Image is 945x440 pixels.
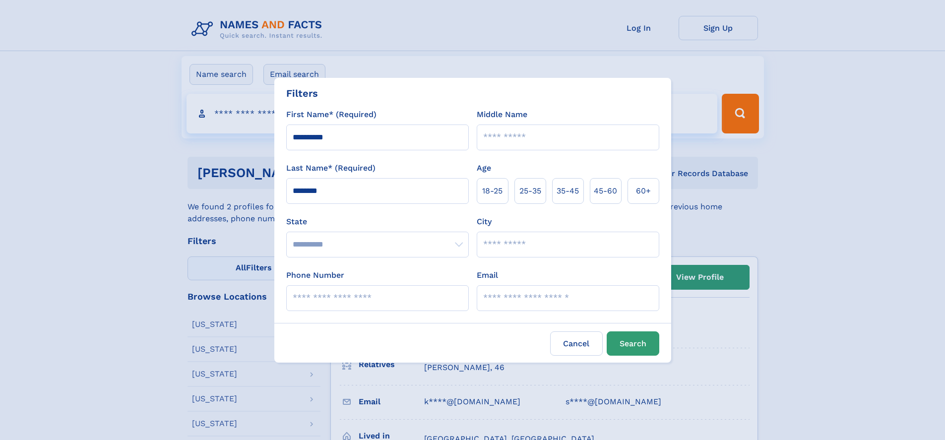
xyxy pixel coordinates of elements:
[607,331,659,356] button: Search
[286,109,377,121] label: First Name* (Required)
[286,269,344,281] label: Phone Number
[286,162,376,174] label: Last Name* (Required)
[557,185,579,197] span: 35‑45
[286,86,318,101] div: Filters
[477,162,491,174] label: Age
[482,185,503,197] span: 18‑25
[286,216,469,228] label: State
[550,331,603,356] label: Cancel
[594,185,617,197] span: 45‑60
[519,185,541,197] span: 25‑35
[477,216,492,228] label: City
[477,269,498,281] label: Email
[636,185,651,197] span: 60+
[477,109,527,121] label: Middle Name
